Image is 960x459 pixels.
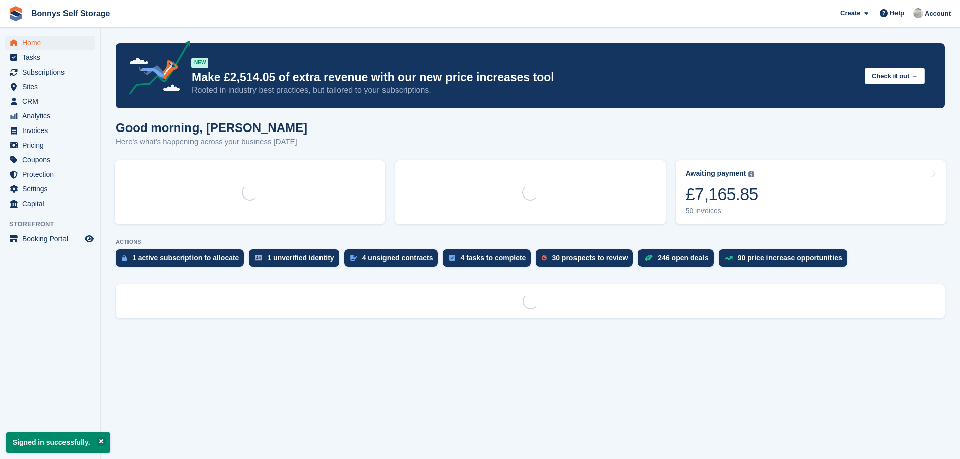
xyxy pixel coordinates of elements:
[255,255,262,261] img: verify_identity-adf6edd0f0f0b5bbfe63781bf79b02c33cf7c696d77639b501bdc392416b5a36.svg
[22,80,83,94] span: Sites
[116,249,249,272] a: 1 active subscription to allocate
[191,70,857,85] p: Make £2,514.05 of extra revenue with our new price increases tool
[116,136,307,148] p: Here's what's happening across your business [DATE]
[22,167,83,181] span: Protection
[191,58,208,68] div: NEW
[5,196,95,211] a: menu
[5,50,95,64] a: menu
[344,249,443,272] a: 4 unsigned contracts
[22,65,83,79] span: Subscriptions
[6,432,110,453] p: Signed in successfully.
[644,254,653,261] img: deal-1b604bf984904fb50ccaf53a9ad4b4a5d6e5aea283cecdc64d6e3604feb123c2.svg
[840,8,860,18] span: Create
[22,50,83,64] span: Tasks
[22,232,83,246] span: Booking Portal
[5,138,95,152] a: menu
[460,254,526,262] div: 4 tasks to complete
[5,65,95,79] a: menu
[22,138,83,152] span: Pricing
[120,41,191,98] img: price-adjustments-announcement-icon-8257ccfd72463d97f412b2fc003d46551f7dbcb40ab6d574587a9cd5c0d94...
[5,94,95,108] a: menu
[191,85,857,96] p: Rooted in industry best practices, but tailored to your subscriptions.
[865,68,925,84] button: Check it out →
[552,254,628,262] div: 30 prospects to review
[443,249,536,272] a: 4 tasks to complete
[116,239,945,245] p: ACTIONS
[686,184,758,205] div: £7,165.85
[22,94,83,108] span: CRM
[638,249,718,272] a: 246 open deals
[116,121,307,135] h1: Good morning, [PERSON_NAME]
[132,254,239,262] div: 1 active subscription to allocate
[22,36,83,50] span: Home
[925,9,951,19] span: Account
[5,36,95,50] a: menu
[249,249,344,272] a: 1 unverified identity
[536,249,638,272] a: 30 prospects to review
[83,233,95,245] a: Preview store
[686,169,746,178] div: Awaiting payment
[748,171,754,177] img: icon-info-grey-7440780725fd019a000dd9b08b2336e03edf1995a4989e88bcd33f0948082b44.svg
[5,123,95,138] a: menu
[27,5,114,22] a: Bonnys Self Storage
[22,109,83,123] span: Analytics
[725,256,733,260] img: price_increase_opportunities-93ffe204e8149a01c8c9dc8f82e8f89637d9d84a8eef4429ea346261dce0b2c0.svg
[22,182,83,196] span: Settings
[5,182,95,196] a: menu
[719,249,852,272] a: 90 price increase opportunities
[5,80,95,94] a: menu
[122,255,127,261] img: active_subscription_to_allocate_icon-d502201f5373d7db506a760aba3b589e785aa758c864c3986d89f69b8ff3...
[686,207,758,215] div: 50 invoices
[890,8,904,18] span: Help
[8,6,23,21] img: stora-icon-8386f47178a22dfd0bd8f6a31ec36ba5ce8667c1dd55bd0f319d3a0aa187defe.svg
[362,254,433,262] div: 4 unsigned contracts
[449,255,455,261] img: task-75834270c22a3079a89374b754ae025e5fb1db73e45f91037f5363f120a921f8.svg
[542,255,547,261] img: prospect-51fa495bee0391a8d652442698ab0144808aea92771e9ea1ae160a38d050c398.svg
[676,160,946,224] a: Awaiting payment £7,165.85 50 invoices
[738,254,842,262] div: 90 price increase opportunities
[9,219,100,229] span: Storefront
[267,254,334,262] div: 1 unverified identity
[22,123,83,138] span: Invoices
[350,255,357,261] img: contract_signature_icon-13c848040528278c33f63329250d36e43548de30e8caae1d1a13099fd9432cc5.svg
[22,196,83,211] span: Capital
[5,109,95,123] a: menu
[5,232,95,246] a: menu
[913,8,923,18] img: James Bonny
[5,167,95,181] a: menu
[5,153,95,167] a: menu
[658,254,708,262] div: 246 open deals
[22,153,83,167] span: Coupons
